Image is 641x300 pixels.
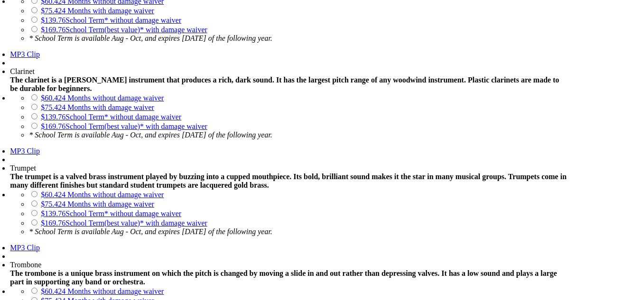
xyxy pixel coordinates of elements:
[10,173,567,189] strong: The trumpet is a valved brass instrument played by buzzing into a cupped mouthpiece. Its bold, br...
[41,26,207,34] a: $169.76School Term(best value)* with damage waiver
[41,113,65,121] span: $139.76
[41,200,62,208] span: $75.42
[41,103,62,111] span: $75.42
[41,219,207,227] a: $169.76School Term(best value)* with damage waiver
[41,16,181,24] a: $139.76School Term* without damage waiver
[41,103,154,111] a: $75.424 Months with damage waiver
[41,287,164,295] a: $60.424 Months without damage waiver
[41,16,65,24] span: $139.76
[29,131,272,139] em: * School Term is available Aug - Oct, and expires [DATE] of the following year.
[10,269,557,286] strong: The trombone is a unique brass instrument on which the pitch is changed by moving a slide in and ...
[41,200,154,208] a: $75.424 Months with damage waiver
[41,209,181,218] a: $139.76School Term* without damage waiver
[41,287,62,295] span: $60.42
[10,147,40,155] a: MP3 Clip
[10,164,568,173] div: Trumpet
[29,227,272,236] em: * School Term is available Aug - Oct, and expires [DATE] of the following year.
[41,191,164,199] a: $60.424 Months without damage waiver
[10,244,40,252] a: MP3 Clip
[41,219,65,227] span: $169.76
[41,26,65,34] span: $169.76
[10,67,568,76] div: Clarinet
[41,7,62,15] span: $75.42
[41,122,65,130] span: $169.76
[41,113,181,121] a: $139.76School Term* without damage waiver
[41,191,62,199] span: $60.42
[41,209,65,218] span: $139.76
[41,94,164,102] a: $60.424 Months without damage waiver
[10,50,40,58] a: MP3 Clip
[10,261,568,269] div: Trombone
[29,34,272,42] em: * School Term is available Aug - Oct, and expires [DATE] of the following year.
[41,7,154,15] a: $75.424 Months with damage waiver
[41,122,207,130] a: $169.76School Term(best value)* with damage waiver
[41,94,62,102] span: $60.42
[10,76,559,92] strong: The clarinet is a [PERSON_NAME] instrument that produces a rich, dark sound. It has the largest p...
